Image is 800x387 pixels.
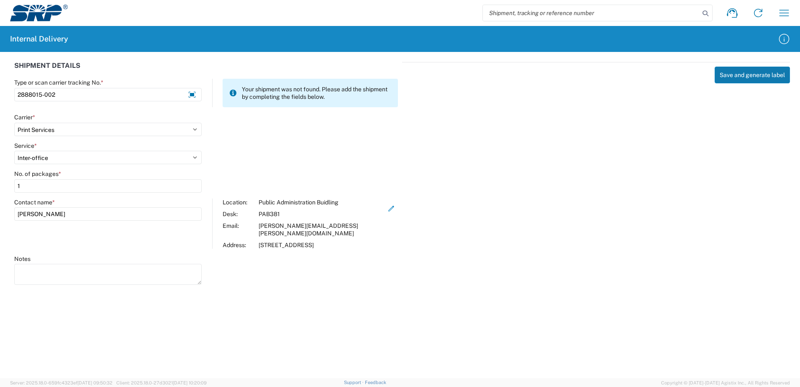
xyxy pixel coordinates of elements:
[14,170,61,178] label: No. of packages
[259,210,385,218] div: PAB381
[223,199,254,206] div: Location:
[223,210,254,218] div: Desk:
[365,380,386,385] a: Feedback
[242,85,391,101] span: Your shipment was not found. Please add the shipment by completing the fields below.
[10,380,113,385] span: Server: 2025.18.0-659fc4323ef
[14,199,55,206] label: Contact name
[483,5,700,21] input: Shipment, tracking or reference number
[223,222,254,237] div: Email:
[259,222,385,237] div: [PERSON_NAME][EMAIL_ADDRESS][PERSON_NAME][DOMAIN_NAME]
[344,380,365,385] a: Support
[661,379,790,387] span: Copyright © [DATE]-[DATE] Agistix Inc., All Rights Reserved
[14,62,398,79] div: SHIPMENT DETAILS
[77,380,113,385] span: [DATE] 09:50:32
[173,380,207,385] span: [DATE] 10:20:09
[14,114,35,121] label: Carrier
[116,380,207,385] span: Client: 2025.18.0-27d3021
[10,34,68,44] h2: Internal Delivery
[14,142,37,150] label: Service
[715,67,790,83] button: Save and generate label
[14,255,31,263] label: Notes
[10,5,68,21] img: srp
[14,79,103,86] label: Type or scan carrier tracking No.
[259,199,385,206] div: Public Administration Buidling
[259,241,385,249] div: [STREET_ADDRESS]
[223,241,254,249] div: Address:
